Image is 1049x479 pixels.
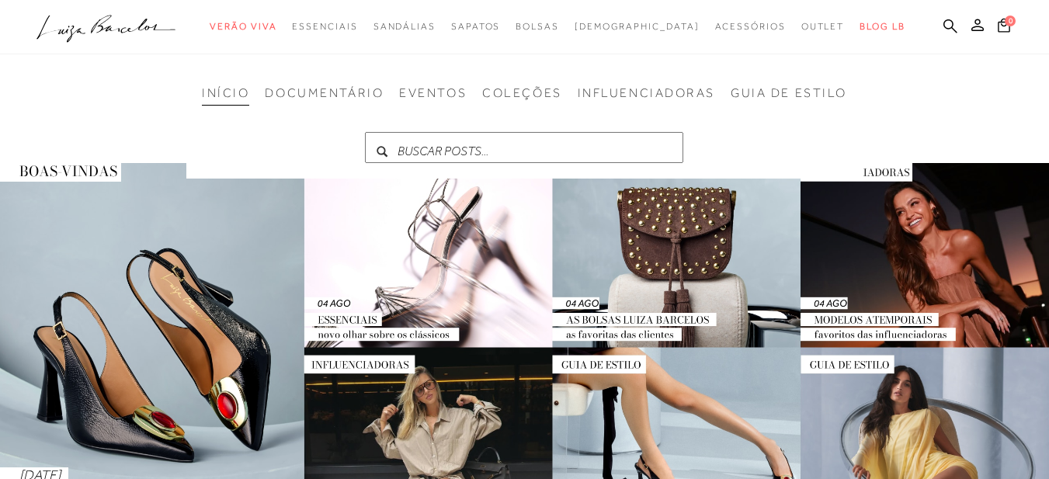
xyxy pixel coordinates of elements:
span: Outlet [801,21,845,32]
a: categoryNavScreenReaderText [373,12,436,41]
span: EVENTOS [399,86,467,100]
a: categoryNavScreenReaderText [292,12,357,41]
a: noSubCategoriesText [575,12,700,41]
a: categoryNavScreenReaderText [801,12,845,41]
a: categoryNavScreenReaderText [451,12,500,41]
span: Acessórios [715,21,786,32]
a: categoryNavScreenReaderText [516,12,559,41]
a: BLOG LB [860,12,905,41]
span: 0 [1005,16,1016,26]
span: [DEMOGRAPHIC_DATA] [575,21,700,32]
span: Sandálias [373,21,436,32]
span: BLOG LB [860,21,905,32]
button: 0 [993,17,1015,38]
span: Início [202,86,249,100]
a: categoryNavScreenReaderText [210,12,276,41]
span: Essenciais [292,21,357,32]
span: DOCUMENTÁRIO [265,86,384,100]
span: GUIA DE ESTILO [731,86,847,100]
span: Verão Viva [210,21,276,32]
a: categoryNavScreenReaderText [715,12,786,41]
span: COLEÇÕES [482,86,561,100]
span: Sapatos [451,21,500,32]
span: INFLUENCIADORAS [578,86,715,100]
input: BUSCAR POSTS... [365,132,683,163]
span: Bolsas [516,21,559,32]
